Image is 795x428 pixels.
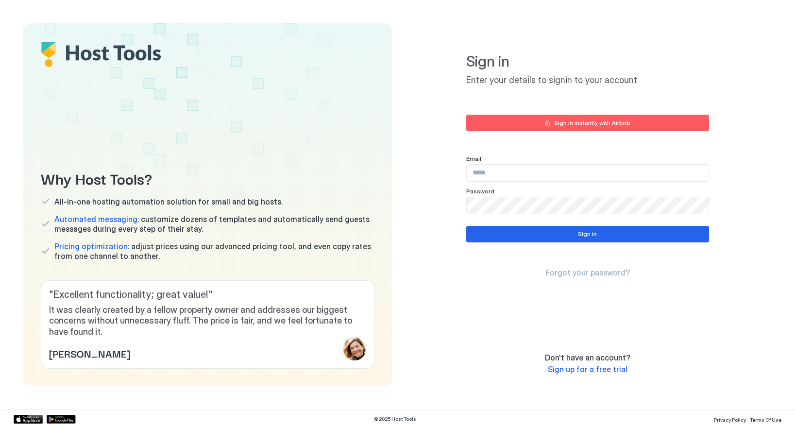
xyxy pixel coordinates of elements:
span: Enter your details to signin to your account [466,75,709,86]
span: It was clearly created by a fellow property owner and addresses our biggest concerns without unne... [49,305,366,338]
span: " Excellent functionality; great value! " [49,289,366,301]
span: [PERSON_NAME] [49,346,130,360]
button: Sign in [466,226,709,242]
a: Sign up for a free trial [548,364,627,375]
span: customize dozens of templates and automatically send guests messages during every step of their s... [54,214,374,234]
span: adjust prices using our advanced pricing tool, and even copy rates from one channel to another. [54,241,374,261]
a: Privacy Policy [714,414,746,424]
span: Sign up for a free trial [548,364,627,374]
span: Terms Of Use [750,417,781,423]
button: Sign in instantly with Airbnb [466,115,709,131]
span: Why Host Tools? [41,167,374,189]
span: All-in-one hosting automation solution for small and big hosts. [54,197,283,206]
span: Password [466,188,494,195]
div: Sign in instantly with Airbnb [554,119,630,127]
input: Input Field [467,197,709,214]
span: Email [466,155,481,162]
span: Automated messaging: [54,214,139,224]
span: © 2025 Host Tools [374,416,416,422]
span: Forgot your password? [545,268,630,277]
a: App Store [14,415,43,424]
span: Privacy Policy [714,417,746,423]
a: Terms Of Use [750,414,781,424]
span: Sign in [466,52,709,71]
span: Don't have an account? [545,353,630,362]
div: Sign in [578,230,597,239]
div: profile [343,337,366,360]
a: Forgot your password? [545,268,630,278]
input: Input Field [467,165,709,181]
span: Pricing optimization: [54,241,129,251]
a: Google Play Store [47,415,76,424]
